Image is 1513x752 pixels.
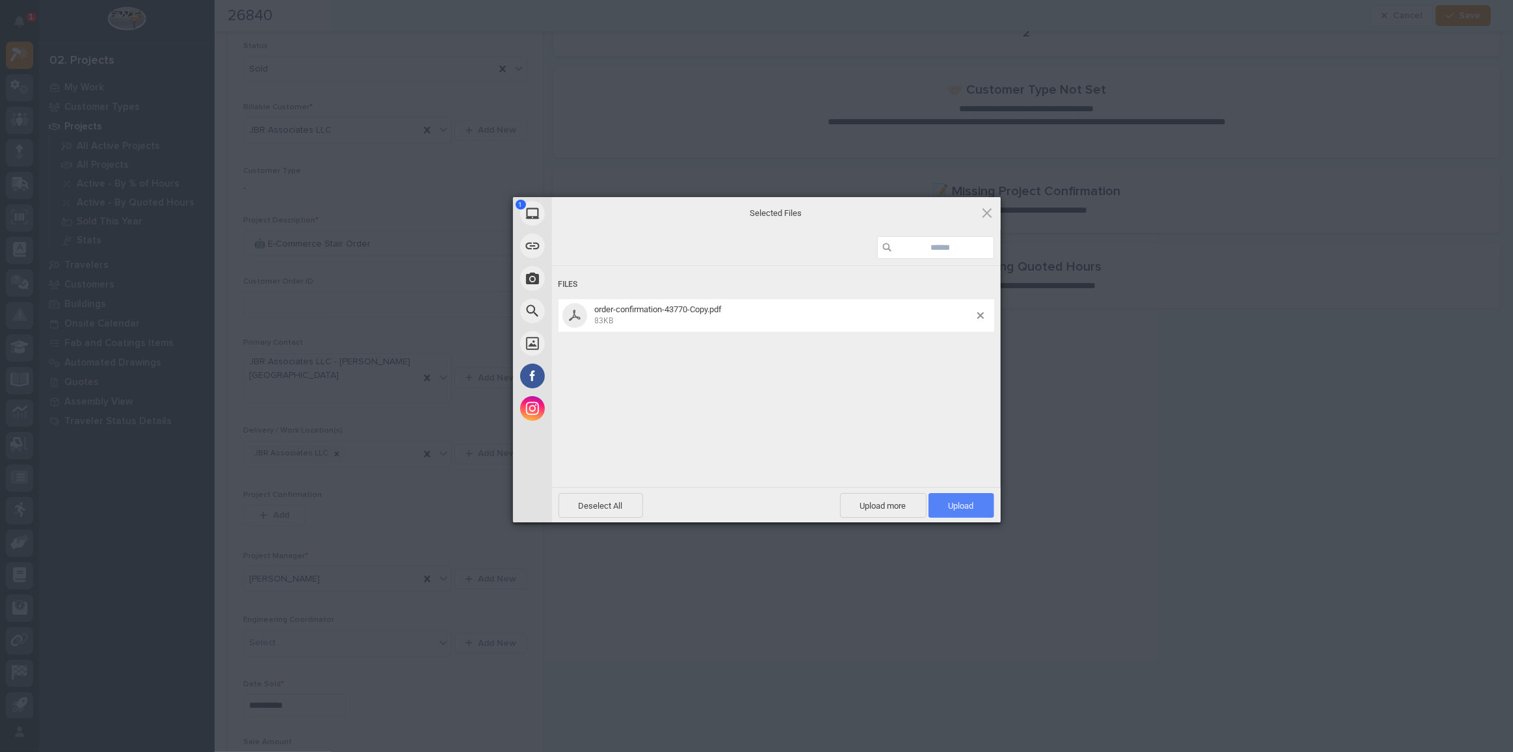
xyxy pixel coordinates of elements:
[513,295,669,327] div: Web Search
[513,360,669,392] div: Facebook
[559,273,994,297] div: Files
[980,206,994,220] span: Click here or hit ESC to close picker
[949,501,974,511] span: Upload
[513,197,669,230] div: My Device
[646,208,906,219] span: Selected Files
[591,304,977,326] span: order-confirmation-43770-Copy.pdf
[595,316,614,325] span: 83KB
[513,262,669,295] div: Take Photo
[513,230,669,262] div: Link (URL)
[516,200,526,209] span: 1
[513,392,669,425] div: Instagram
[559,493,643,518] span: Deselect All
[928,493,994,518] span: Upload
[595,304,722,314] span: order-confirmation-43770-Copy.pdf
[513,327,669,360] div: Unsplash
[840,493,927,518] span: Upload more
